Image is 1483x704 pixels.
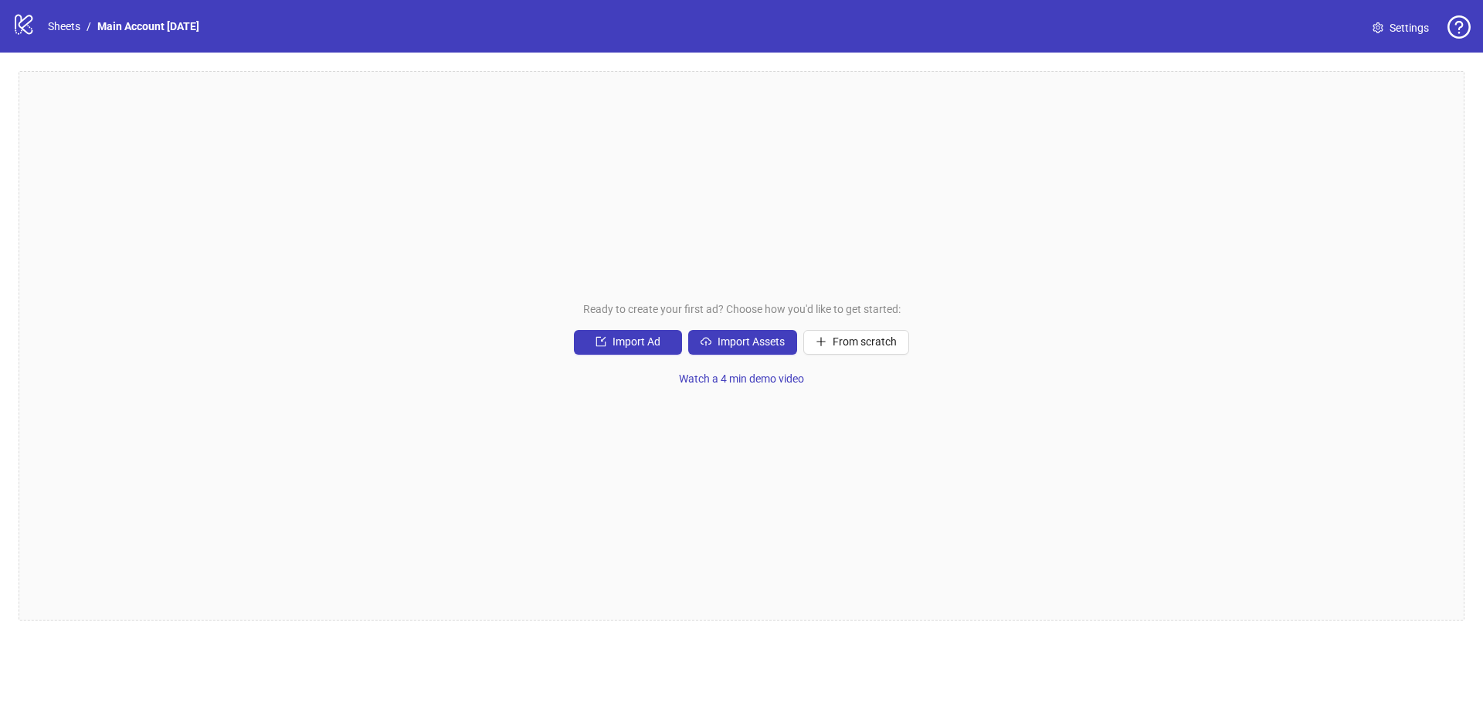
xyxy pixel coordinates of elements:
button: Import Ad [574,330,682,355]
button: Watch a 4 min demo video [667,367,816,392]
span: Watch a 4 min demo video [679,372,804,385]
span: Settings [1390,19,1429,36]
a: Sheets [45,18,83,35]
span: question-circle [1447,15,1471,39]
span: plus [816,336,826,347]
span: From scratch [833,335,897,348]
a: Main Account [DATE] [94,18,202,35]
span: import [596,336,606,347]
span: setting [1373,22,1383,33]
span: Import Assets [718,335,785,348]
span: cloud-upload [701,336,711,347]
li: / [87,18,91,35]
span: Import Ad [613,335,660,348]
button: Import Assets [688,330,797,355]
span: Ready to create your first ad? Choose how you'd like to get started: [583,301,901,318]
a: Settings [1360,15,1441,40]
button: From scratch [803,330,909,355]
